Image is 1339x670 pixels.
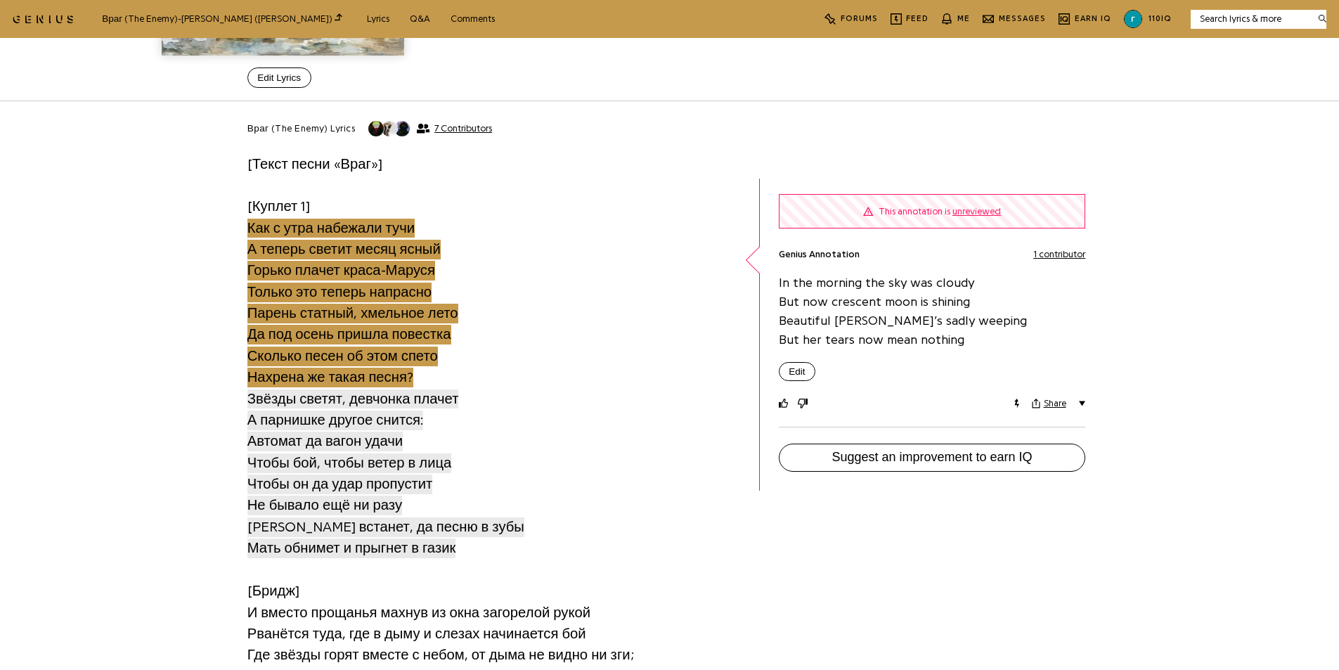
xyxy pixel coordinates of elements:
h2: Враг (The Enemy) Lyrics [247,122,355,135]
span: Forums [841,15,878,22]
span: Чтобы он да удар пропустит Не бывало ещё ни разу [PERSON_NAME] встанет, да песню в зубы Мать обни... [247,475,524,558]
a: Парень статный, хмельное летоДа под осень пришла повесткаСколько песен об этом спетоНахрена же та... [247,302,458,388]
span: Earn IQ [1075,15,1111,22]
span: Messages [999,15,1046,22]
button: 1 contributor [1033,247,1085,262]
svg: upvote [779,399,789,408]
a: Звёзды светят, девчонка плачетА парнишке другое снится:Автомат да вагон удачиЧтобы бой, чтобы вет... [247,388,459,474]
span: 7 Contributors [434,123,492,134]
button: Suggest an improvement to earn IQ [779,444,1086,472]
div: Враг (The Enemy) - [PERSON_NAME] ([PERSON_NAME]) [102,11,342,27]
span: Me [957,15,970,22]
button: Edit Lyrics [247,67,311,88]
button: Earn IQ [1059,5,1111,34]
button: Feed [891,5,929,34]
span: Feed [906,15,929,22]
span: 110 IQ [1149,15,1172,22]
a: Lyrics [357,8,400,30]
a: Comments [441,8,505,30]
div: This annotation is [879,205,1001,219]
button: Edit [779,362,815,380]
a: Чтобы он да удар пропуститНе бывало ещё ни разу[PERSON_NAME] встанет, да песню в зубыМать обнимет... [247,473,524,559]
button: Forums [824,5,878,34]
a: Как с утра набежали тучиА теперь светит месяц ясныйГорько плачет краса-МарусяТолько это теперь на... [247,217,441,303]
p: In the morning the sky was cloudy But now crescent moon is shining Beautiful [PERSON_NAME]’s sadl... [779,273,1086,349]
button: 7 Contributors [368,120,492,137]
button: Messages [983,5,1046,34]
span: Genius Annotation [779,247,860,262]
span: Парень статный, хмельное лето Да под осень пришла повестка Сколько песен об этом спето Нахрена же... [247,304,458,387]
button: Me [941,5,970,34]
span: Share [1044,398,1066,409]
a: Q&A [400,8,441,30]
span: unreviewed [952,207,1001,216]
span: Звёзды светят, девчонка плачет А парнишке другое снится: Автомат да вагон удачи Чтобы бой, чтобы ... [247,389,459,473]
span: Как с утра набежали тучи А теперь светит месяц ясный Горько плачет краса-Маруся Только это теперь... [247,219,441,302]
input: Search lyrics & more [1191,12,1309,26]
aside: annotation [760,166,1177,491]
button: Share [1032,398,1066,409]
svg: downvote [798,399,808,408]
